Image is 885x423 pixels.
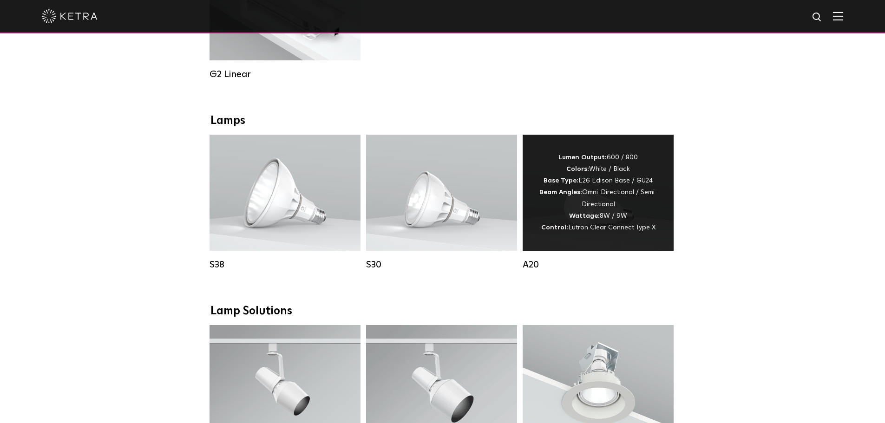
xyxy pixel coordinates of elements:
[541,224,568,231] strong: Control:
[523,259,674,270] div: A20
[210,114,675,128] div: Lamps
[537,152,660,234] div: 600 / 800 White / Black E26 Edison Base / GU24 Omni-Directional / Semi-Directional 8W / 9W
[539,189,582,195] strong: Beam Angles:
[566,166,589,172] strong: Colors:
[568,224,656,231] span: Lutron Clear Connect Type X
[366,135,517,273] a: S30 Lumen Output:1100Colors:White / BlackBase Type:E26 Edison Base / GU24Beam Angles:15° / 25° / ...
[366,259,517,270] div: S30
[833,12,843,20] img: Hamburger%20Nav.svg
[42,9,98,23] img: ketra-logo-2019-white
[544,177,578,184] strong: Base Type:
[523,135,674,273] a: A20 Lumen Output:600 / 800Colors:White / BlackBase Type:E26 Edison Base / GU24Beam Angles:Omni-Di...
[558,154,607,161] strong: Lumen Output:
[210,135,361,273] a: S38 Lumen Output:1100Colors:White / BlackBase Type:E26 Edison Base / GU24Beam Angles:10° / 25° / ...
[210,305,675,318] div: Lamp Solutions
[812,12,823,23] img: search icon
[210,69,361,80] div: G2 Linear
[210,259,361,270] div: S38
[569,213,600,219] strong: Wattage:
